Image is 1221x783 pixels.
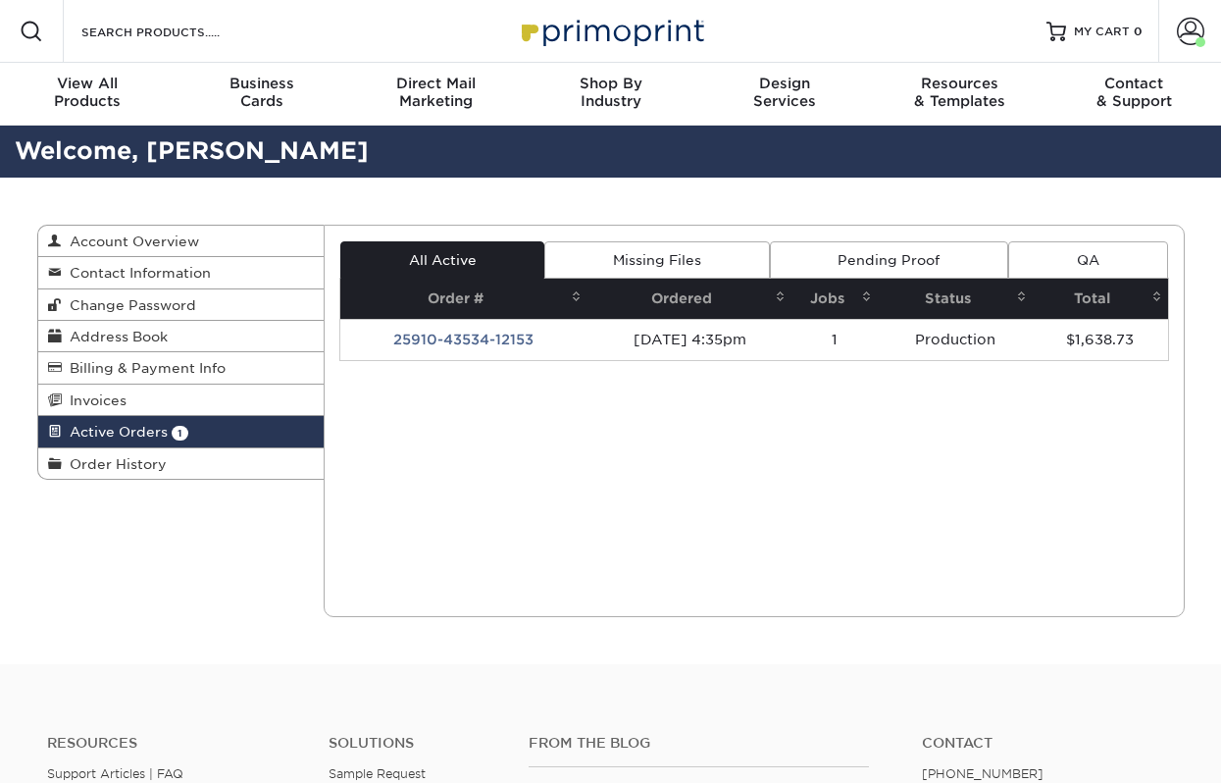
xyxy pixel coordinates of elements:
[62,392,127,408] span: Invoices
[47,735,299,752] h4: Resources
[38,321,325,352] a: Address Book
[791,319,878,360] td: 1
[922,766,1043,781] a: [PHONE_NUMBER]
[38,352,325,384] a: Billing & Payment Info
[38,416,325,447] a: Active Orders 1
[47,766,183,781] a: Support Articles | FAQ
[697,75,872,110] div: Services
[878,319,1033,360] td: Production
[697,63,872,126] a: DesignServices
[62,265,211,281] span: Contact Information
[1033,319,1168,360] td: $1,638.73
[38,257,325,288] a: Contact Information
[62,297,196,313] span: Change Password
[62,329,168,344] span: Address Book
[38,226,325,257] a: Account Overview
[340,279,587,319] th: Order #
[770,241,1008,279] a: Pending Proof
[524,63,698,126] a: Shop ByIndustry
[872,63,1046,126] a: Resources& Templates
[922,735,1174,752] a: Contact
[524,75,698,110] div: Industry
[329,766,426,781] a: Sample Request
[1074,24,1130,40] span: MY CART
[872,75,1046,92] span: Resources
[175,75,349,110] div: Cards
[1008,241,1167,279] a: QA
[62,234,199,249] span: Account Overview
[349,63,524,126] a: Direct MailMarketing
[544,241,769,279] a: Missing Files
[349,75,524,92] span: Direct Mail
[697,75,872,92] span: Design
[172,426,188,441] span: 1
[62,456,167,472] span: Order History
[587,279,792,319] th: Ordered
[524,75,698,92] span: Shop By
[1033,279,1168,319] th: Total
[791,279,878,319] th: Jobs
[62,424,168,440] span: Active Orders
[175,75,349,92] span: Business
[587,319,792,360] td: [DATE] 4:35pm
[513,10,709,52] img: Primoprint
[38,385,325,416] a: Invoices
[62,360,226,376] span: Billing & Payment Info
[38,448,325,479] a: Order History
[872,75,1046,110] div: & Templates
[878,279,1033,319] th: Status
[1046,75,1221,92] span: Contact
[38,289,325,321] a: Change Password
[79,20,271,43] input: SEARCH PRODUCTS.....
[329,735,500,752] h4: Solutions
[1046,63,1221,126] a: Contact& Support
[340,319,587,360] td: 25910-43534-12153
[1046,75,1221,110] div: & Support
[529,735,869,752] h4: From the Blog
[1134,25,1143,38] span: 0
[340,241,544,279] a: All Active
[349,75,524,110] div: Marketing
[175,63,349,126] a: BusinessCards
